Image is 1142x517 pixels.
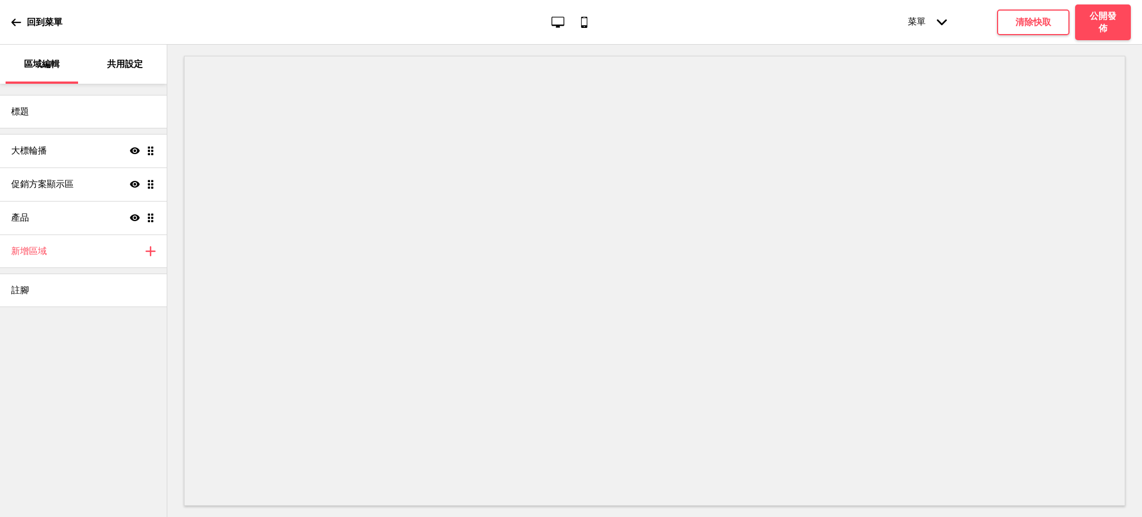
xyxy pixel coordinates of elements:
p: 區域編輯 [24,58,60,70]
h4: 註腳 [11,284,29,296]
h4: 新增區域 [11,245,47,257]
button: 清除快取 [997,9,1070,35]
button: 公開發佈 [1075,4,1131,40]
p: 共用設定 [107,58,143,70]
h4: 產品 [11,212,29,224]
h4: 清除快取 [1015,16,1051,28]
h4: 公開發佈 [1086,10,1120,35]
h4: 促銷方案顯示區 [11,178,74,190]
div: 菜單 [897,5,958,39]
h4: 標題 [11,106,29,118]
h4: 大標輪播 [11,145,47,157]
a: 回到菜單 [11,7,62,37]
p: 回到菜單 [27,16,62,28]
